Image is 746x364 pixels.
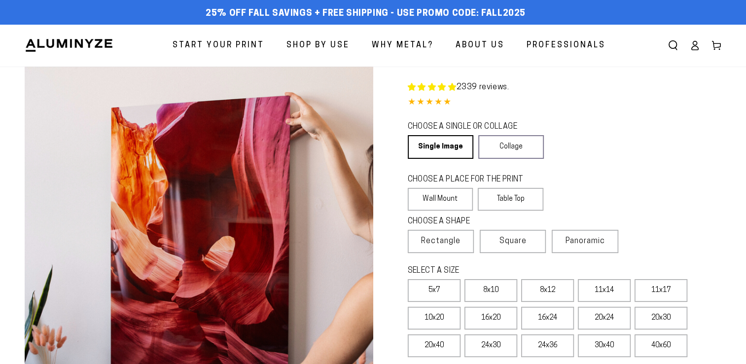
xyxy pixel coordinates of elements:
label: 5x7 [408,279,461,302]
label: 11x14 [578,279,631,302]
a: Collage [478,135,544,159]
span: 25% off FALL Savings + Free Shipping - Use Promo Code: FALL2025 [206,8,526,19]
legend: CHOOSE A PLACE FOR THE PRINT [408,174,534,185]
span: About Us [456,38,504,53]
label: Wall Mount [408,188,473,211]
span: Professionals [527,38,605,53]
label: 8x10 [464,279,517,302]
summary: Search our site [662,35,684,56]
a: Start Your Print [165,33,272,59]
div: 4.84 out of 5.0 stars [408,96,722,110]
span: Panoramic [566,237,605,245]
label: 20x24 [578,307,631,329]
legend: CHOOSE A SHAPE [408,216,536,227]
label: 24x36 [521,334,574,357]
label: 16x20 [464,307,517,329]
a: Shop By Use [279,33,357,59]
label: 40x60 [635,334,687,357]
legend: SELECT A SIZE [408,265,592,277]
label: 20x40 [408,334,461,357]
label: 16x24 [521,307,574,329]
img: Aluminyze [25,38,113,53]
label: 8x12 [521,279,574,302]
span: Square [499,235,527,247]
label: 30x40 [578,334,631,357]
span: Rectangle [421,235,461,247]
label: 10x20 [408,307,461,329]
label: 11x17 [635,279,687,302]
a: Why Metal? [364,33,441,59]
legend: CHOOSE A SINGLE OR COLLAGE [408,121,535,133]
span: Why Metal? [372,38,433,53]
a: Professionals [519,33,613,59]
a: About Us [448,33,512,59]
label: 24x30 [464,334,517,357]
label: 20x30 [635,307,687,329]
a: Single Image [408,135,473,159]
span: Shop By Use [286,38,350,53]
span: Start Your Print [173,38,264,53]
label: Table Top [478,188,543,211]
